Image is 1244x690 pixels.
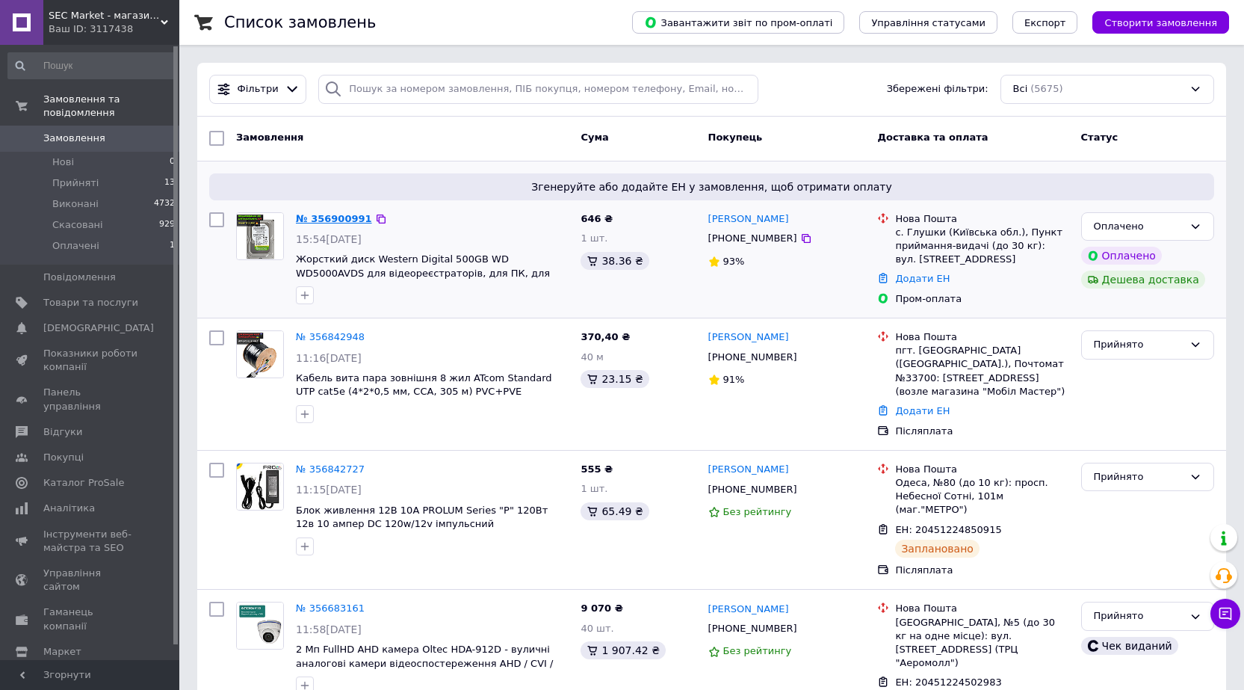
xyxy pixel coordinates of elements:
div: Післяплата [895,564,1068,577]
span: ЕН: 20451224502983 [895,677,1001,688]
span: Без рейтингу [723,645,792,656]
div: Чек виданий [1081,637,1178,655]
a: 2 Мп FullHD AHD камера Oltec HDA-912D - вуличні аналогові камери відеоспостереження AHD / CVI / T... [296,644,553,683]
a: Фото товару [236,212,284,260]
div: Післяплата [895,425,1068,438]
span: Доставка та оплата [877,132,988,143]
div: Пром-оплата [895,292,1068,306]
span: Фільтри [238,82,279,96]
a: [PERSON_NAME] [708,212,789,227]
div: Прийнято [1094,609,1183,624]
span: Створити замовлення [1104,17,1217,28]
span: Виконані [52,197,99,211]
span: 13 [164,176,175,190]
div: Одеса, №80 (до 10 кг): просп. Небесної Сотні, 101м (маг."МЕТРО") [895,476,1068,517]
span: 93% [723,256,745,267]
div: Нова Пошта [895,330,1068,344]
input: Пошук за номером замовлення, ПІБ покупця, номером телефону, Email, номером накладної [318,75,758,104]
span: Каталог ProSale [43,476,124,490]
a: Кабель вита пара зовнішня 8 жил ATcom Standard UTP cat5e (4*2*0,5 мм, CCA, 305 м) PVC+PVE [296,372,552,398]
span: Показники роботи компанії [43,347,138,374]
span: Маркет [43,645,81,659]
div: Прийнято [1094,469,1183,485]
span: 40 шт. [581,623,613,634]
a: Фото товару [236,330,284,378]
span: Всі [1013,82,1028,96]
span: 9 070 ₴ [581,603,622,614]
span: Завантажити звіт по пром-оплаті [644,16,832,29]
a: Фото товару [236,463,284,511]
button: Чат з покупцем [1210,599,1240,629]
span: 1 шт. [581,483,607,494]
a: № 356842727 [296,463,365,475]
span: Товари та послуги [43,296,138,309]
span: Збережені фільтри: [887,82,988,96]
a: Додати ЕН [895,273,950,284]
span: Без рейтингу [723,506,792,517]
a: [PERSON_NAME] [708,330,789,345]
span: 15:54[DATE] [296,233,362,245]
span: Замовлення та повідомлення [43,93,179,120]
img: Фото товару [237,331,283,378]
div: пгт. [GEOGRAPHIC_DATA] ([GEOGRAPHIC_DATA].), Почтомат №33700: [STREET_ADDRESS] (возле магазина "М... [895,344,1068,398]
span: Згенеруйте або додайте ЕН у замовлення, щоб отримати оплату [215,179,1208,194]
div: [PHONE_NUMBER] [705,348,800,367]
div: Прийнято [1094,337,1183,353]
div: Оплачено [1094,219,1183,235]
a: № 356683161 [296,603,365,614]
span: 11:16[DATE] [296,352,362,364]
span: 646 ₴ [581,213,613,224]
span: [DEMOGRAPHIC_DATA] [43,321,154,335]
div: Заплановано [895,540,980,558]
a: Створити замовлення [1077,16,1229,28]
img: Фото товару [237,603,283,649]
span: 370,40 ₴ [581,331,630,342]
div: 23.15 ₴ [581,370,649,388]
span: 40 м [581,351,603,363]
div: Нова Пошта [895,212,1068,226]
a: [PERSON_NAME] [708,463,789,477]
span: Скасовані [52,218,103,232]
span: Замовлення [236,132,303,143]
span: Управління сайтом [43,567,138,594]
span: Замовлення [43,132,105,145]
span: ЕН: 20451224850915 [895,524,1001,535]
div: Нова Пошта [895,602,1068,615]
div: Нова Пошта [895,463,1068,476]
span: Відгуки [43,425,82,439]
input: Пошук [7,52,176,79]
span: Жорсткий диск Western Digital 500GB WD WD5000AVDS для відеореєстраторів, для ПК, для відеоспостер... [296,253,550,292]
span: Покупець [708,132,763,143]
div: 65.49 ₴ [581,502,649,520]
span: 0 [170,155,175,169]
button: Створити замовлення [1092,11,1229,34]
a: Фото товару [236,602,284,650]
img: Фото товару [237,463,283,510]
div: Дешева доставка [1081,271,1205,289]
span: 4732 [154,197,175,211]
span: (5675) [1030,83,1062,94]
span: Нові [52,155,74,169]
button: Управління статусами [859,11,997,34]
span: 11:58[DATE] [296,623,362,635]
span: Прийняті [52,176,99,190]
span: Статус [1081,132,1118,143]
a: № 356900991 [296,213,372,224]
a: Блок живлення 12В 10А PROLUM Series "P" 120Вт 12в 10 ампер DC 120w/12v імпульсний [296,505,548,530]
span: 1 [170,239,175,253]
span: Інструменти веб-майстра та SEO [43,528,138,555]
span: SEC Market - магазин систем безпеки №1 [49,9,161,22]
span: Покупці [43,451,84,464]
span: Оплачені [52,239,99,253]
div: Оплачено [1081,247,1162,265]
span: Аналітика [43,502,95,515]
span: Cума [581,132,608,143]
span: Експорт [1024,17,1066,28]
div: с. Глушки (Київська обл.), Пункт приймання-видачі (до 30 кг): вул. [STREET_ADDRESS] [895,226,1068,267]
div: 1 907.42 ₴ [581,641,666,659]
a: № 356842948 [296,331,365,342]
button: Завантажити звіт по пром-оплаті [632,11,844,34]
